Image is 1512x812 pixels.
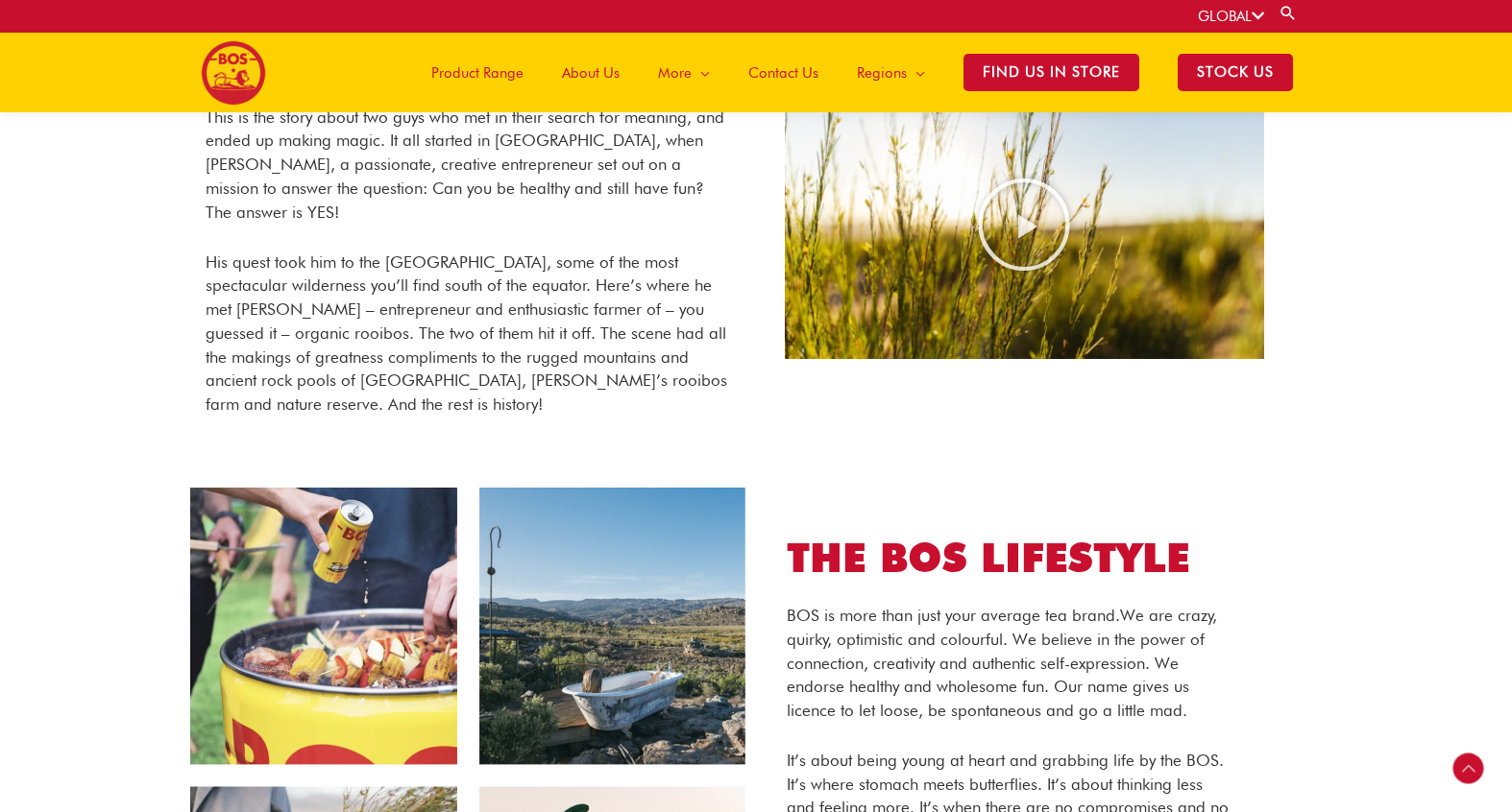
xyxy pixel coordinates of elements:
div: Play Video [976,177,1072,273]
span: STOCK US [1178,54,1293,91]
h2: THE BOS LIFESTYLE [787,532,1230,585]
span: About Us [562,44,620,102]
a: Product Range [412,33,543,112]
p: His quest took him to the [GEOGRAPHIC_DATA], some of the most spectacular wilderness you’ll find ... [206,251,728,417]
p: BOS is more than just your average tea brand. We are crazy, quirky, optimistic and colourful. We ... [787,604,1230,723]
span: Find Us in Store [963,54,1139,91]
a: STOCK US [1158,33,1312,112]
a: Search button [1279,4,1298,22]
img: BOS logo finals-200px [201,40,266,106]
a: Find Us in Store [944,33,1158,112]
span: Contact Us [748,44,818,102]
a: More [639,33,729,112]
p: This is the story about two guys who met in their search for meaning, and ended up making magic. ... [206,106,728,225]
span: Regions [857,44,907,102]
a: GLOBAL [1198,8,1264,25]
a: Contact Us [729,33,838,112]
nav: Site Navigation [398,33,1312,112]
a: About Us [543,33,639,112]
a: Regions [838,33,944,112]
span: Product Range [431,44,524,102]
span: More [658,44,692,102]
